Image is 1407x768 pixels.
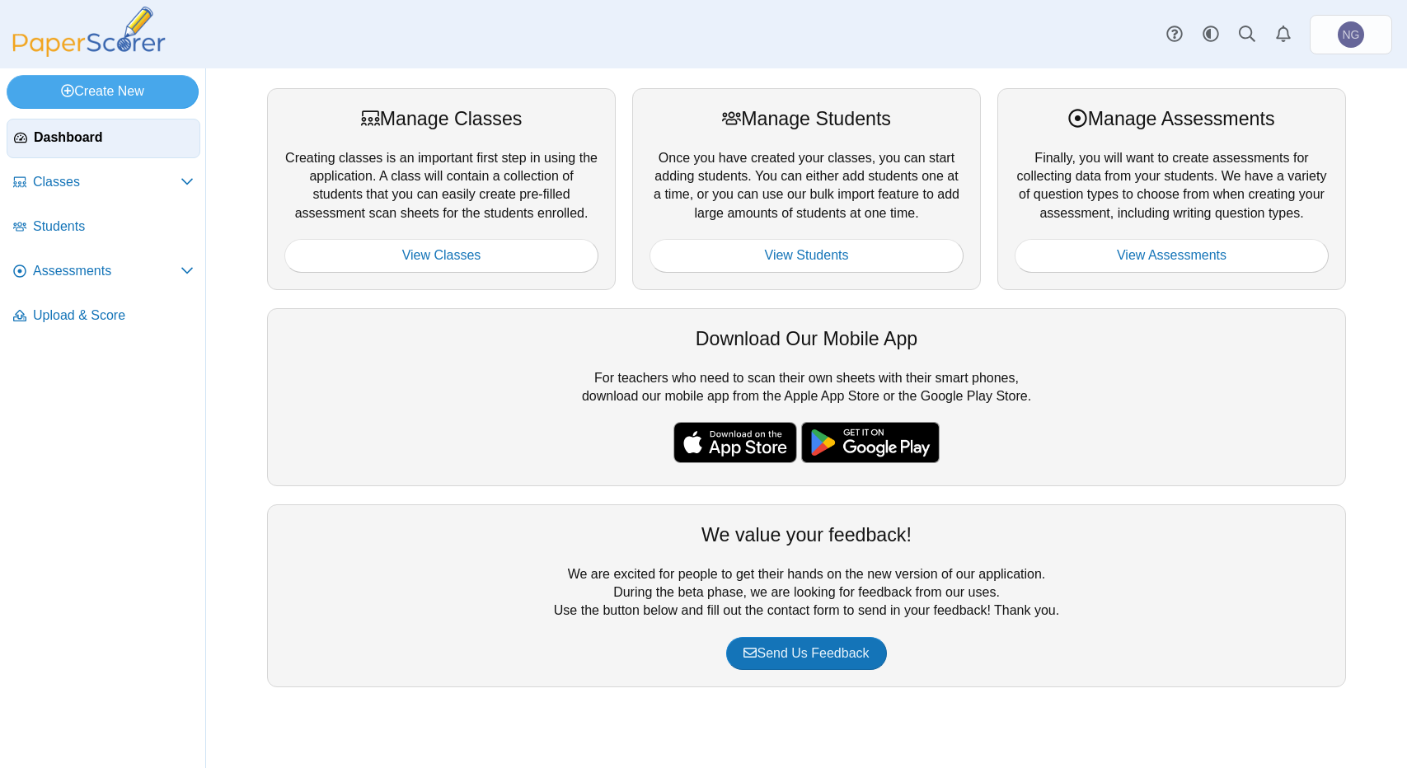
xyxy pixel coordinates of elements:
div: Manage Classes [284,105,598,132]
a: Dashboard [7,119,200,158]
a: View Students [650,239,964,272]
a: View Assessments [1015,239,1329,272]
div: Download Our Mobile App [284,325,1329,352]
span: Send Us Feedback [743,646,869,660]
span: Students [33,218,194,236]
span: Dashboard [34,129,193,147]
a: Nathan Green [1310,15,1392,54]
a: Send Us Feedback [726,637,886,670]
div: Creating classes is an important first step in using the application. A class will contain a coll... [267,88,616,289]
a: Assessments [7,252,200,292]
a: View Classes [284,239,598,272]
div: For teachers who need to scan their own sheets with their smart phones, download our mobile app f... [267,308,1346,486]
a: Students [7,208,200,247]
span: Upload & Score [33,307,194,325]
span: Nathan Green [1343,29,1360,40]
div: Manage Students [650,105,964,132]
a: PaperScorer [7,45,171,59]
div: We are excited for people to get their hands on the new version of our application. During the be... [267,504,1346,687]
span: Assessments [33,262,181,280]
img: google-play-badge.png [801,422,940,463]
a: Upload & Score [7,297,200,336]
span: Classes [33,173,181,191]
img: apple-store-badge.svg [673,422,797,463]
div: We value your feedback! [284,522,1329,548]
a: Create New [7,75,199,108]
a: Classes [7,163,200,203]
div: Manage Assessments [1015,105,1329,132]
span: Nathan Green [1338,21,1364,48]
img: PaperScorer [7,7,171,57]
div: Finally, you will want to create assessments for collecting data from your students. We have a va... [997,88,1346,289]
a: Alerts [1265,16,1301,53]
div: Once you have created your classes, you can start adding students. You can either add students on... [632,88,981,289]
